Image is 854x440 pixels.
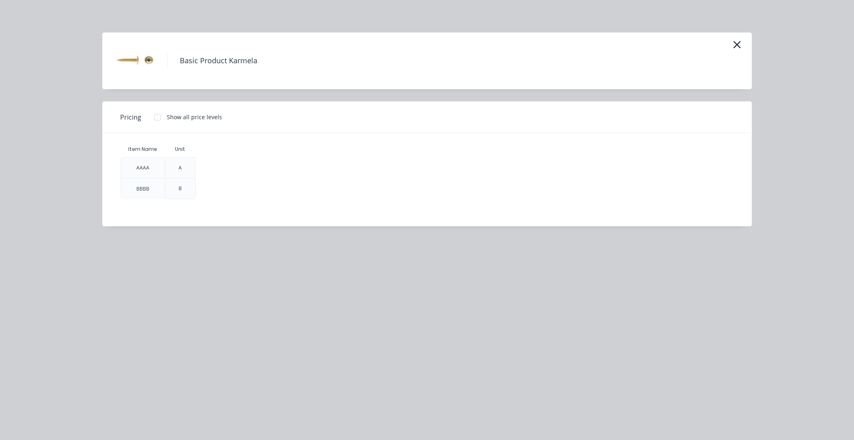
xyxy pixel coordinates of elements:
div: A [179,164,182,172]
div: B [179,185,182,192]
img: Basic Product Karmela [114,41,155,81]
h4: Basic Product Karmela [167,53,270,69]
div: Show all price levels [167,113,222,121]
div: AAAA [136,164,149,172]
div: Item Name [122,139,164,159]
div: Unit [168,139,192,159]
div: BBBB [136,185,149,193]
span: Pricing [120,112,141,122]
